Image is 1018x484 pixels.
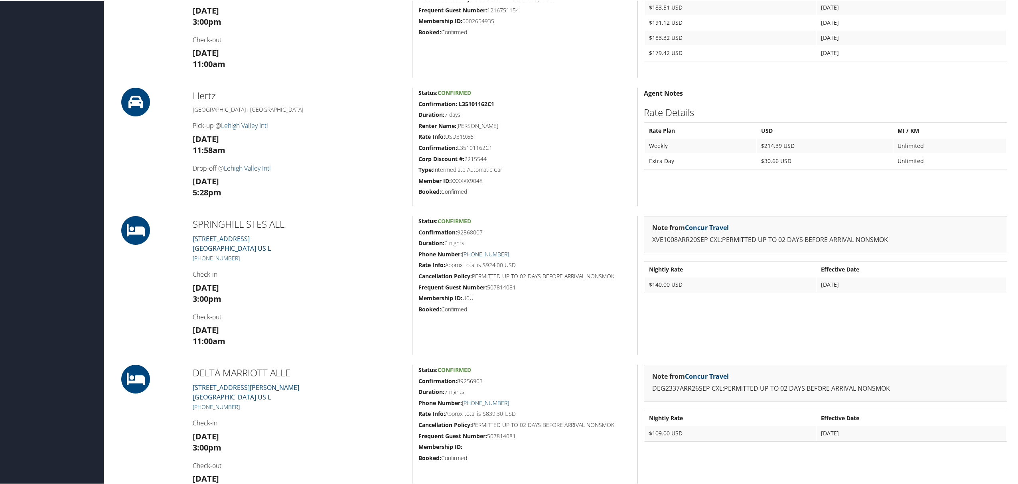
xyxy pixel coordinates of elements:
strong: 11:58am [193,144,225,155]
h5: [PERSON_NAME] [418,121,631,129]
strong: Corp Discount #: [418,154,464,162]
h2: SPRINGHILL STES ALL [193,216,406,230]
a: [STREET_ADDRESS][GEOGRAPHIC_DATA] US L [193,234,271,252]
span: Confirmed [438,88,471,96]
strong: Membership ID: [418,293,462,301]
a: Concur Travel [685,222,729,231]
strong: Confirmation: [418,228,457,235]
h5: Approx total is $839.30 USD [418,409,631,417]
h5: Confirmed [418,453,631,461]
th: MI / KM [894,123,1006,137]
strong: Note from [652,222,729,231]
strong: 3:00pm [193,293,221,303]
strong: Membership ID: [418,16,462,24]
strong: Cancellation Policy: [418,420,472,428]
h5: PERMITTED UP TO 02 DAYS BEFORE ARRIVAL NONSMOK [418,420,631,428]
strong: Renter Name: [418,121,456,129]
strong: [DATE] [193,133,219,144]
strong: Duration: [418,387,444,395]
h5: 89256903 [418,376,631,384]
h5: Confirmed [418,187,631,195]
span: Confirmed [438,365,471,373]
strong: Status: [418,88,438,96]
td: $140.00 USD [645,277,816,291]
th: Rate Plan [645,123,756,137]
a: [PHONE_NUMBER] [193,254,240,261]
h4: Check-out [193,312,406,321]
h5: 92868007 [418,228,631,236]
strong: Rate Info: [418,132,445,140]
strong: Note from [652,371,729,380]
h5: 6 nights [418,238,631,246]
td: Weekly [645,138,756,152]
strong: Member ID: [418,176,451,184]
strong: Frequent Guest Number: [418,283,487,290]
h5: 7 days [418,110,631,118]
h4: Check-out [193,35,406,43]
td: Unlimited [894,138,1006,152]
h5: Confirmed [418,28,631,35]
strong: Booked: [418,305,441,312]
strong: Frequent Guest Number: [418,431,487,439]
strong: Membership ID: [418,442,462,450]
a: [PHONE_NUMBER] [462,250,509,257]
a: Concur Travel [685,371,729,380]
strong: Duration: [418,238,444,246]
strong: 5:28pm [193,186,221,197]
h4: Check-in [193,269,406,278]
strong: [DATE] [193,281,219,292]
h5: Intermediate Automatic Car [418,165,631,173]
h5: USD319.66 [418,132,631,140]
h5: 1216751154 [418,6,631,14]
a: Lehigh Valley Intl [221,120,268,129]
h4: Pick-up @ [193,120,406,129]
th: Nightly Rate [645,262,816,276]
h4: Check-in [193,418,406,427]
h5: Confirmed [418,305,631,313]
td: [DATE] [817,45,1006,59]
h5: 2215544 [418,154,631,162]
h5: 507814081 [418,283,631,291]
td: $183.32 USD [645,30,816,44]
strong: Rate Info: [418,409,445,417]
strong: Status: [418,216,438,224]
td: $214.39 USD [757,138,893,152]
strong: Confirmation: L35101162C1 [418,99,494,107]
strong: [DATE] [193,472,219,483]
h5: 507814081 [418,431,631,439]
h4: Check-out [193,460,406,469]
th: Effective Date [817,410,1006,425]
strong: Rate Info: [418,260,445,268]
strong: [DATE] [193,47,219,57]
h5: U0U [418,293,631,301]
strong: Confirmation: [418,143,457,151]
a: Lehigh Valley Intl [224,163,271,172]
strong: Phone Number: [418,398,462,406]
a: [PHONE_NUMBER] [462,398,509,406]
td: $30.66 USD [757,153,893,167]
td: Unlimited [894,153,1006,167]
h2: DELTA MARRIOTT ALLE [193,365,406,379]
h5: [GEOGRAPHIC_DATA] , [GEOGRAPHIC_DATA] [193,105,406,113]
strong: Phone Number: [418,250,462,257]
td: Extra Day [645,153,756,167]
strong: Booked: [418,453,441,461]
a: [PHONE_NUMBER] [193,402,240,410]
h5: 7 nights [418,387,631,395]
h4: Drop-off @ [193,163,406,172]
strong: 3:00pm [193,16,221,26]
strong: 11:00am [193,58,225,69]
h5: XXXXXX9048 [418,176,631,184]
td: [DATE] [817,15,1006,29]
h5: L35101162C1 [418,143,631,151]
td: $109.00 USD [645,425,816,440]
td: $179.42 USD [645,45,816,59]
h2: Hertz [193,88,406,102]
strong: Booked: [418,28,441,35]
th: USD [757,123,893,137]
th: Effective Date [817,262,1006,276]
a: [STREET_ADDRESS][PERSON_NAME][GEOGRAPHIC_DATA] US L [193,382,299,401]
strong: Booked: [418,187,441,195]
strong: [DATE] [193,175,219,186]
td: [DATE] [817,30,1006,44]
